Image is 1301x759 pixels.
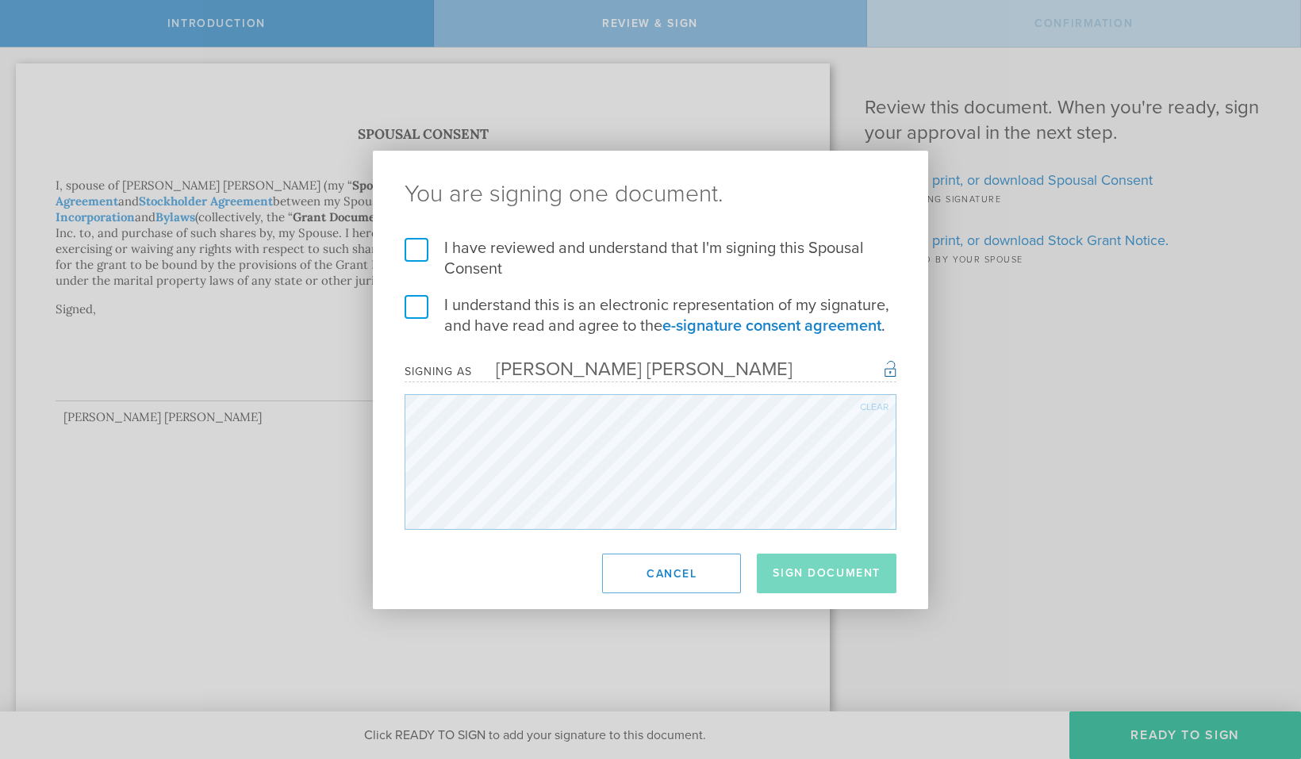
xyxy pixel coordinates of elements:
[757,554,896,593] button: Sign Document
[405,295,896,336] label: I understand this is an electronic representation of my signature, and have read and agree to the .
[472,358,792,381] div: [PERSON_NAME] [PERSON_NAME]
[405,238,896,279] label: I have reviewed and understand that I'm signing this Spousal Consent
[405,182,896,206] ng-pluralize: You are signing one document.
[662,316,881,335] a: e-signature consent agreement
[405,365,472,378] div: Signing as
[602,554,741,593] button: Cancel
[1222,635,1301,711] iframe: Chat Widget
